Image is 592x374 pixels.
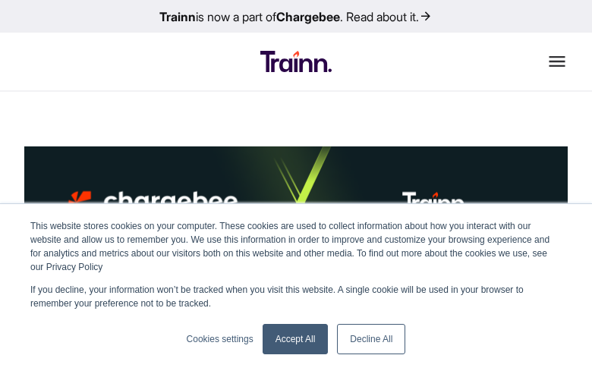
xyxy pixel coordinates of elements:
b: Chargebee [276,9,340,24]
a: Decline All [337,324,405,354]
p: If you decline, your information won’t be tracked when you visit this website. A single cookie wi... [30,283,562,310]
a: Accept All [263,324,329,354]
a: Cookies settings [187,332,253,346]
p: This website stores cookies on your computer. These cookies are used to collect information about... [30,219,562,274]
b: Trainn [159,9,196,24]
img: Trainn Logo [260,51,331,72]
img: Partner Training built on Trainn | Buildops [24,146,568,259]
